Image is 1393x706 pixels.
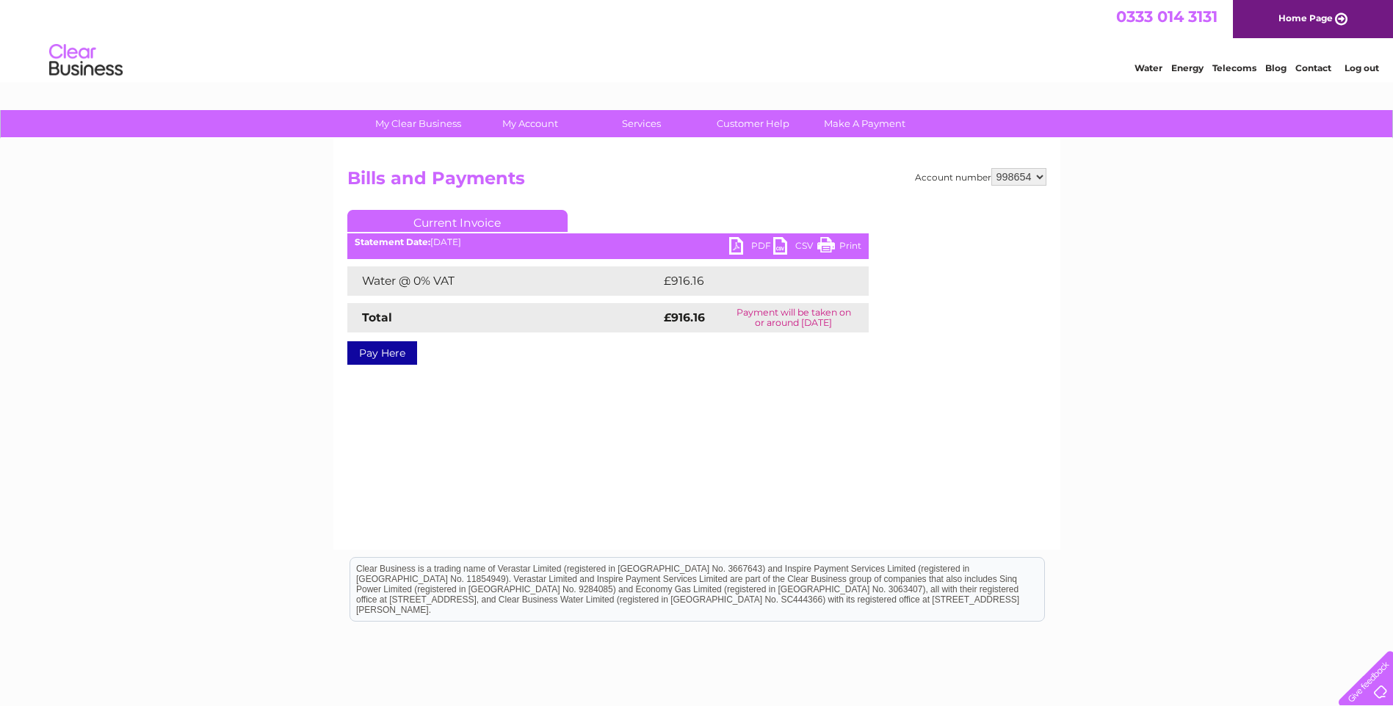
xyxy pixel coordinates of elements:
h2: Bills and Payments [347,168,1046,196]
a: Contact [1295,62,1331,73]
a: Current Invoice [347,210,568,232]
div: Clear Business is a trading name of Verastar Limited (registered in [GEOGRAPHIC_DATA] No. 3667643... [350,8,1044,71]
a: Make A Payment [804,110,925,137]
a: My Clear Business [358,110,479,137]
img: logo.png [48,38,123,83]
a: Print [817,237,861,258]
a: Water [1135,62,1162,73]
a: My Account [469,110,590,137]
a: Customer Help [692,110,814,137]
a: Energy [1171,62,1204,73]
b: Statement Date: [355,236,430,247]
a: Log out [1345,62,1379,73]
strong: Total [362,310,392,324]
strong: £916.16 [664,310,705,324]
a: Telecoms [1212,62,1256,73]
div: [DATE] [347,237,869,247]
div: Account number [915,168,1046,186]
td: Water @ 0% VAT [347,266,660,296]
a: Pay Here [347,341,417,365]
a: Services [581,110,702,137]
a: PDF [729,237,773,258]
a: 0333 014 3131 [1116,7,1217,26]
a: Blog [1265,62,1287,73]
a: CSV [773,237,817,258]
td: £916.16 [660,266,841,296]
td: Payment will be taken on or around [DATE] [719,303,868,332]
